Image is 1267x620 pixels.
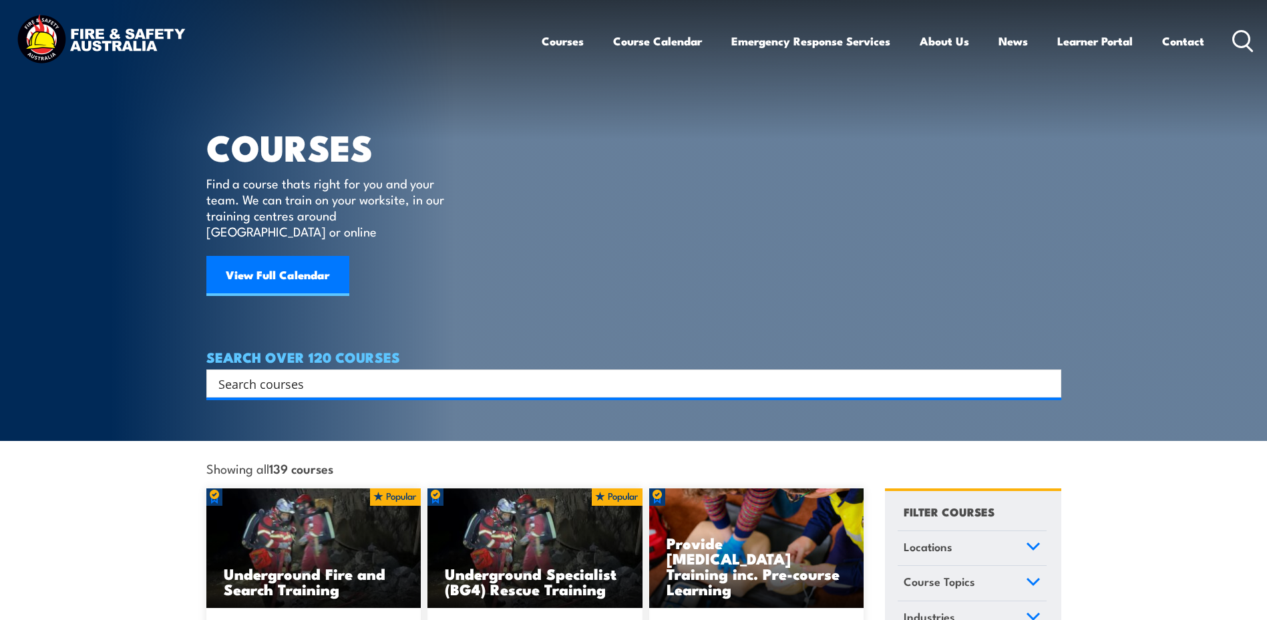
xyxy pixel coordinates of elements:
a: About Us [920,23,969,59]
span: Course Topics [904,573,975,591]
span: Showing all [206,461,333,475]
a: Underground Fire and Search Training [206,488,421,609]
a: View Full Calendar [206,256,349,296]
a: Courses [542,23,584,59]
h3: Underground Fire and Search Training [224,566,404,597]
span: Locations [904,538,952,556]
a: Underground Specialist (BG4) Rescue Training [427,488,643,609]
a: Learner Portal [1057,23,1133,59]
h3: Provide [MEDICAL_DATA] Training inc. Pre-course Learning [667,535,847,597]
a: News [999,23,1028,59]
a: Emergency Response Services [731,23,890,59]
strong: 139 courses [269,459,333,477]
a: Locations [898,531,1047,566]
h4: FILTER COURSES [904,502,994,520]
a: Contact [1162,23,1204,59]
img: Underground mine rescue [206,488,421,609]
a: Course Topics [898,566,1047,601]
p: Find a course thats right for you and your team. We can train on your worksite, in our training c... [206,175,450,239]
button: Search magnifier button [1038,374,1057,393]
h1: COURSES [206,131,464,162]
h3: Underground Specialist (BG4) Rescue Training [445,566,625,597]
h4: SEARCH OVER 120 COURSES [206,349,1061,364]
form: Search form [221,374,1035,393]
input: Search input [218,373,1032,394]
a: Provide [MEDICAL_DATA] Training inc. Pre-course Learning [649,488,864,609]
a: Course Calendar [613,23,702,59]
img: Low Voltage Rescue and Provide CPR [649,488,864,609]
img: Underground mine rescue [427,488,643,609]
